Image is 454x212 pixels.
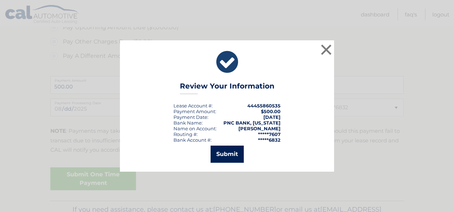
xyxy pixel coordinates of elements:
div: Bank Account #: [173,137,212,143]
div: Lease Account #: [173,103,213,108]
div: : [173,114,208,120]
div: Bank Name: [173,120,203,126]
button: × [319,42,333,57]
div: Routing #: [173,131,198,137]
div: Name on Account: [173,126,217,131]
div: Payment Amount: [173,108,216,114]
span: $500.00 [261,108,281,114]
button: Submit [211,146,244,163]
strong: 44455860535 [247,103,281,108]
span: [DATE] [263,114,281,120]
strong: PNC BANK, [US_STATE] [223,120,281,126]
h3: Review Your Information [180,82,274,94]
span: Payment Date [173,114,207,120]
strong: [PERSON_NAME] [238,126,281,131]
